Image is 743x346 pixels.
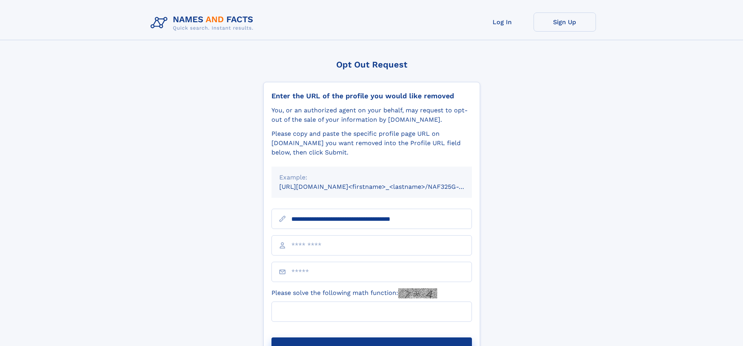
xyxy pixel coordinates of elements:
small: [URL][DOMAIN_NAME]<firstname>_<lastname>/NAF325G-xxxxxxxx [279,183,487,190]
div: Example: [279,173,464,182]
label: Please solve the following math function: [271,288,437,298]
div: Please copy and paste the specific profile page URL on [DOMAIN_NAME] you want removed into the Pr... [271,129,472,157]
a: Sign Up [534,12,596,32]
a: Log In [471,12,534,32]
div: Opt Out Request [263,60,480,69]
img: Logo Names and Facts [147,12,260,34]
div: Enter the URL of the profile you would like removed [271,92,472,100]
div: You, or an authorized agent on your behalf, may request to opt-out of the sale of your informatio... [271,106,472,124]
